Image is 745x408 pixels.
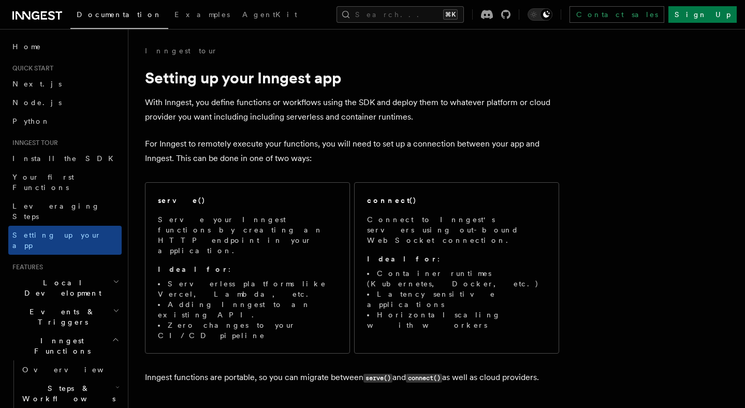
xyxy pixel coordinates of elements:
a: Home [8,37,122,56]
li: Adding Inngest to an existing API. [158,299,337,320]
a: Sign Up [668,6,737,23]
button: Local Development [8,273,122,302]
p: : [367,254,546,264]
strong: Ideal for [158,265,228,273]
strong: Ideal for [367,255,437,263]
a: Python [8,112,122,130]
a: connect()Connect to Inngest's servers using out-bound WebSocket connection.Ideal for:Container ru... [354,182,559,354]
p: For Inngest to remotely execute your functions, you will need to set up a connection between your... [145,137,559,166]
p: Connect to Inngest's servers using out-bound WebSocket connection. [367,214,546,245]
a: AgentKit [236,3,303,28]
a: serve()Serve your Inngest functions by creating an HTTP endpoint in your application.Ideal for:Se... [145,182,350,354]
button: Events & Triggers [8,302,122,331]
a: Setting up your app [8,226,122,255]
a: Next.js [8,75,122,93]
span: Steps & Workflows [18,383,115,404]
a: Overview [18,360,122,379]
p: Inngest functions are portable, so you can migrate between and as well as cloud providers. [145,370,559,385]
h2: connect() [367,195,417,206]
a: Documentation [70,3,168,29]
a: Node.js [8,93,122,112]
span: Events & Triggers [8,307,113,327]
span: Local Development [8,278,113,298]
button: Steps & Workflows [18,379,122,408]
li: Zero changes to your CI/CD pipeline [158,320,337,341]
button: Inngest Functions [8,331,122,360]
span: Features [8,263,43,271]
p: With Inngest, you define functions or workflows using the SDK and deploy them to whatever platfor... [145,95,559,124]
a: Inngest tour [145,46,217,56]
span: Overview [22,366,129,374]
span: Documentation [77,10,162,19]
a: Contact sales [569,6,664,23]
span: Inngest tour [8,139,58,147]
h2: serve() [158,195,206,206]
span: Install the SDK [12,154,120,163]
li: Serverless platforms like Vercel, Lambda, etc. [158,279,337,299]
span: Next.js [12,80,62,88]
kbd: ⌘K [443,9,458,20]
a: Install the SDK [8,149,122,168]
p: : [158,264,337,274]
a: Examples [168,3,236,28]
span: Examples [174,10,230,19]
button: Search...⌘K [337,6,464,23]
li: Container runtimes (Kubernetes, Docker, etc.) [367,268,546,289]
span: Setting up your app [12,231,101,250]
span: Your first Functions [12,173,74,192]
span: Python [12,117,50,125]
span: Home [12,41,41,52]
p: Serve your Inngest functions by creating an HTTP endpoint in your application. [158,214,337,256]
li: Horizontal scaling with workers [367,310,546,330]
span: Node.js [12,98,62,107]
code: serve() [363,374,392,383]
code: connect() [406,374,442,383]
span: Leveraging Steps [12,202,100,221]
li: Latency sensitive applications [367,289,546,310]
a: Leveraging Steps [8,197,122,226]
button: Toggle dark mode [528,8,552,21]
h1: Setting up your Inngest app [145,68,559,87]
span: AgentKit [242,10,297,19]
span: Quick start [8,64,53,72]
a: Your first Functions [8,168,122,197]
span: Inngest Functions [8,336,112,356]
